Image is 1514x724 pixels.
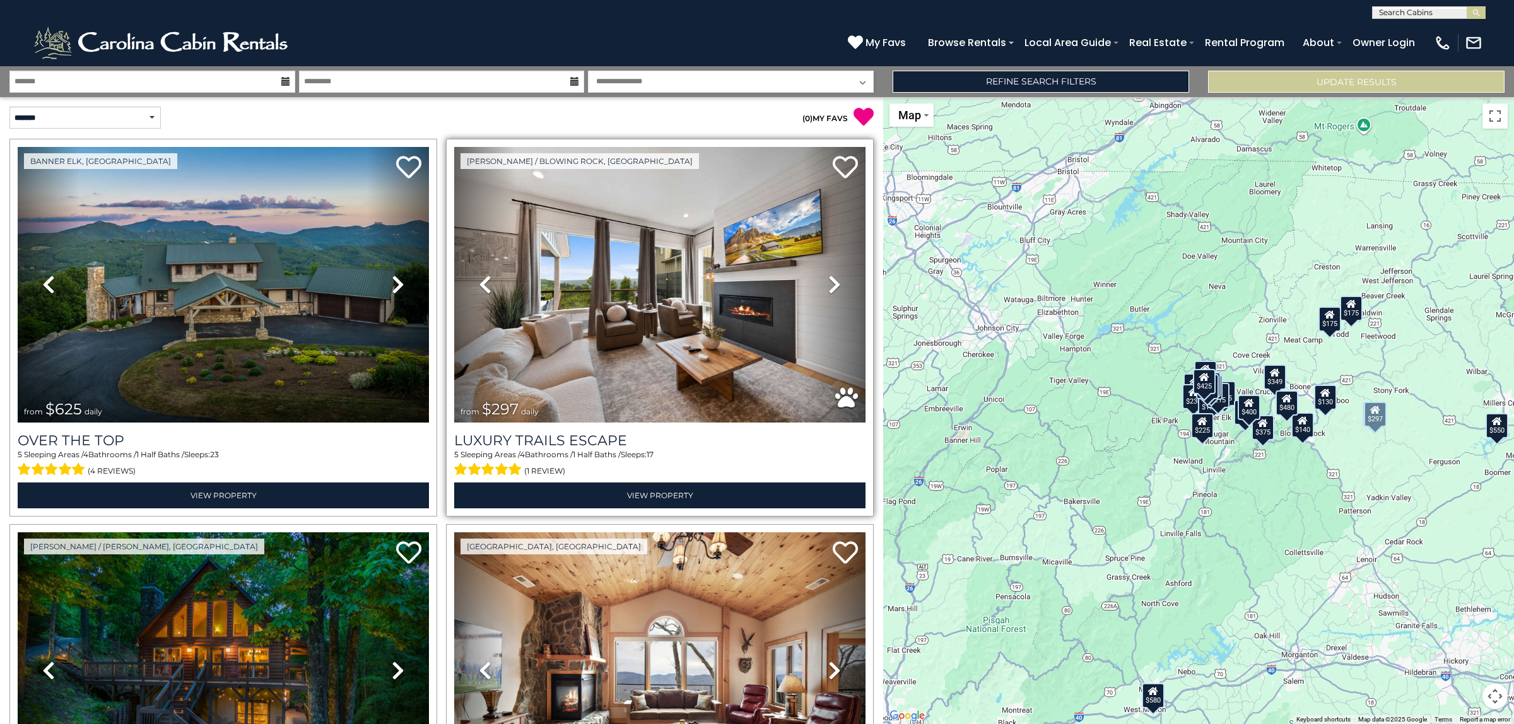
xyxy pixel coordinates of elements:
div: Sleeping Areas / Bathrooms / Sleeps: [454,449,866,479]
a: [GEOGRAPHIC_DATA], [GEOGRAPHIC_DATA] [461,539,647,554]
span: ( ) [802,114,813,123]
button: Change map style [889,103,934,127]
a: Browse Rentals [922,32,1012,54]
span: 17 [647,450,654,459]
span: Map data ©2025 Google [1358,716,1427,723]
span: (1 review) [524,463,565,479]
div: $400 [1238,395,1260,420]
div: $225 [1191,413,1214,438]
button: Update Results [1208,71,1505,93]
span: 1 Half Baths / [136,450,184,459]
a: Local Area Guide [1018,32,1117,54]
a: Open this area in Google Maps (opens a new window) [886,708,928,724]
img: White-1-2.png [32,24,293,62]
div: $349 [1264,365,1286,390]
span: daily [85,407,102,416]
span: 5 [18,450,22,459]
span: 0 [805,114,810,123]
a: [PERSON_NAME] / [PERSON_NAME], [GEOGRAPHIC_DATA] [24,539,264,554]
a: Owner Login [1346,32,1421,54]
div: $550 [1486,413,1508,438]
div: $140 [1291,412,1314,438]
div: $290 [1183,373,1206,399]
a: Rental Program [1199,32,1291,54]
a: Report a map error [1460,716,1510,723]
div: $625 [1213,381,1236,406]
div: $130 [1314,385,1337,410]
span: 4 [520,450,525,459]
span: 4 [83,450,88,459]
img: phone-regular-white.png [1434,34,1452,52]
span: My Favs [866,35,906,50]
img: Google [886,708,928,724]
a: Add to favorites [396,540,421,567]
a: View Property [18,482,429,508]
span: 23 [210,450,219,459]
div: $175 [1318,307,1341,332]
div: $230 [1234,400,1257,425]
a: Banner Elk, [GEOGRAPHIC_DATA] [24,153,177,169]
span: Map [898,108,921,122]
a: Refine Search Filters [893,71,1189,93]
button: Keyboard shortcuts [1296,715,1351,724]
div: $375 [1252,415,1274,440]
div: Sleeping Areas / Bathrooms / Sleeps: [18,449,429,479]
a: View Property [454,482,866,508]
button: Map camera controls [1482,684,1508,709]
a: [PERSON_NAME] / Blowing Rock, [GEOGRAPHIC_DATA] [461,153,699,169]
a: Add to favorites [833,540,858,567]
div: $125 [1194,361,1217,386]
button: Toggle fullscreen view [1482,103,1508,129]
span: $625 [45,400,82,418]
a: Terms [1435,716,1452,723]
div: $230 [1182,384,1205,409]
a: My Favs [848,35,909,51]
div: $175 [1340,296,1363,321]
img: mail-regular-white.png [1465,34,1482,52]
a: Add to favorites [396,155,421,182]
span: 1 Half Baths / [573,450,621,459]
span: from [24,407,43,416]
img: thumbnail_168695581.jpeg [454,147,866,423]
div: $297 [1364,402,1387,427]
div: $425 [1193,369,1216,394]
a: (0)MY FAVS [802,114,848,123]
span: from [461,407,479,416]
img: thumbnail_167153549.jpeg [18,147,429,423]
div: $580 [1142,683,1165,708]
div: $480 [1276,390,1298,416]
a: Real Estate [1123,32,1193,54]
a: Luxury Trails Escape [454,432,866,449]
div: $185 [1198,390,1221,415]
a: About [1296,32,1341,54]
span: 5 [454,450,459,459]
a: Add to favorites [833,155,858,182]
span: (4 reviews) [88,463,136,479]
a: Over The Top [18,432,429,449]
span: daily [521,407,539,416]
span: $297 [482,400,519,418]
